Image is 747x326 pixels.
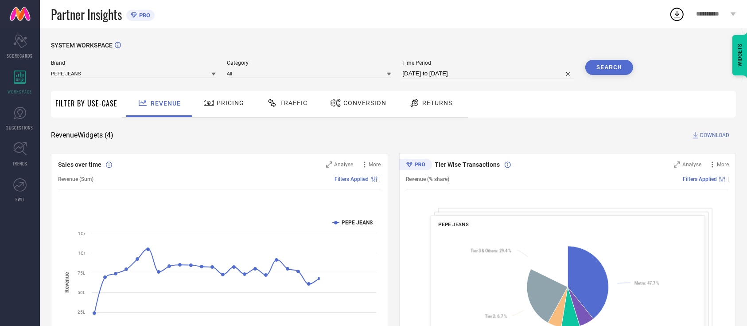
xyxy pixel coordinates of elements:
[700,131,729,140] span: DOWNLOAD
[335,176,369,182] span: Filters Applied
[634,281,659,286] text: : 47.7 %
[717,161,729,168] span: More
[634,281,645,286] tspan: Metro
[399,159,432,172] div: Premium
[669,6,685,22] div: Open download list
[485,314,507,319] text: : 6.7 %
[585,60,633,75] button: Search
[674,161,680,168] svg: Zoom
[78,231,86,236] text: 1Cr
[402,60,574,66] span: Time Period
[438,221,468,228] span: PEPE JEANS
[369,161,381,168] span: More
[227,60,392,66] span: Category
[485,314,495,319] tspan: Tier 2
[470,248,497,253] tspan: Tier 3 & Others
[422,99,452,106] span: Returns
[137,12,150,19] span: PRO
[51,60,216,66] span: Brand
[78,271,86,275] text: 75L
[342,220,373,226] text: PEPE JEANS
[682,161,701,168] span: Analyse
[58,176,93,182] span: Revenue (Sum)
[78,290,86,295] text: 50L
[728,176,729,182] span: |
[470,248,511,253] text: : 29.4 %
[335,161,354,168] span: Analyse
[55,98,117,109] span: Filter By Use-Case
[683,176,717,182] span: Filters Applied
[406,176,450,182] span: Revenue (% share)
[151,100,181,107] span: Revenue
[380,176,381,182] span: |
[16,196,24,203] span: FWD
[51,5,122,24] span: Partner Insights
[435,161,500,168] span: Tier Wise Transactions
[12,160,27,167] span: TRENDS
[64,272,70,293] tspan: Revenue
[7,124,34,131] span: SUGGESTIONS
[78,310,86,314] text: 25L
[280,99,307,106] span: Traffic
[51,131,113,140] span: Revenue Widgets ( 4 )
[58,161,101,168] span: Sales over time
[217,99,244,106] span: Pricing
[8,88,32,95] span: WORKSPACE
[51,42,113,49] span: SYSTEM WORKSPACE
[343,99,386,106] span: Conversion
[7,52,33,59] span: SCORECARDS
[326,161,332,168] svg: Zoom
[78,251,86,255] text: 1Cr
[402,68,574,79] input: Select time period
